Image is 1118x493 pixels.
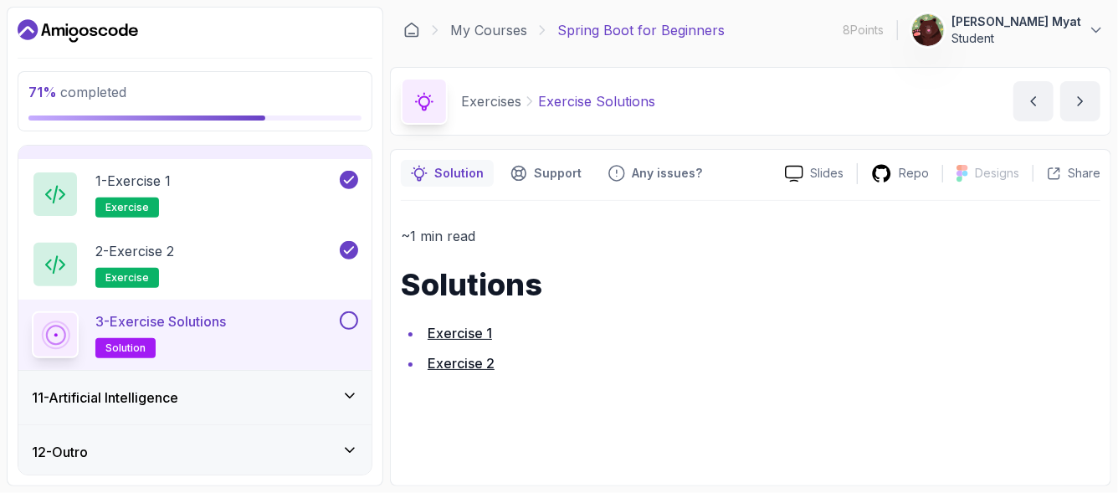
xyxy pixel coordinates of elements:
[403,22,420,39] a: Dashboard
[538,91,655,111] p: Exercise Solutions
[598,160,712,187] button: Feedback button
[18,371,372,424] button: 11-Artificial Intelligence
[810,165,844,182] p: Slides
[557,20,725,40] p: Spring Boot for Beginners
[32,171,358,218] button: 1-Exercise 1exercise
[428,325,492,342] a: Exercise 1
[105,342,146,355] span: solution
[951,13,1081,30] p: [PERSON_NAME] Myat
[95,311,226,331] p: 3 - Exercise Solutions
[951,30,1081,47] p: Student
[95,241,174,261] p: 2 - Exercise 2
[32,241,358,288] button: 2-Exercise 2exercise
[105,201,149,214] span: exercise
[32,442,88,462] h3: 12 - Outro
[401,224,1100,248] p: ~1 min read
[1033,165,1100,182] button: Share
[428,355,495,372] a: Exercise 2
[401,160,494,187] button: notes button
[434,165,484,182] p: Solution
[912,14,944,46] img: user profile image
[28,84,126,100] span: completed
[32,388,178,408] h3: 11 - Artificial Intelligence
[401,268,1100,301] h1: Solutions
[18,18,138,44] a: Dashboard
[975,165,1019,182] p: Designs
[1060,81,1100,121] button: next content
[1068,165,1100,182] p: Share
[843,22,884,39] p: 8 Points
[18,425,372,479] button: 12-Outro
[461,91,521,111] p: Exercises
[450,20,527,40] a: My Courses
[899,165,929,182] p: Repo
[1013,81,1054,121] button: previous content
[858,163,942,184] a: Repo
[105,271,149,285] span: exercise
[32,311,358,358] button: 3-Exercise Solutionssolution
[534,165,582,182] p: Support
[632,165,702,182] p: Any issues?
[772,165,857,182] a: Slides
[95,171,171,191] p: 1 - Exercise 1
[28,84,57,100] span: 71 %
[500,160,592,187] button: Support button
[911,13,1105,47] button: user profile image[PERSON_NAME] MyatStudent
